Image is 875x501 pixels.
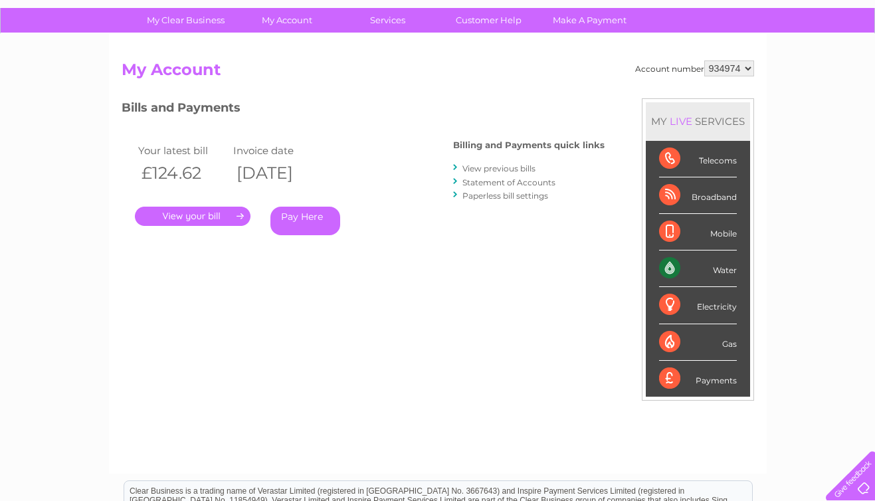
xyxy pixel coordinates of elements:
[659,361,737,397] div: Payments
[659,324,737,361] div: Gas
[659,141,737,177] div: Telecoms
[787,56,819,66] a: Contact
[674,56,704,66] a: Energy
[333,8,442,33] a: Services
[230,142,326,159] td: Invoice date
[641,56,666,66] a: Water
[135,142,231,159] td: Your latest bill
[462,163,535,173] a: View previous bills
[434,8,543,33] a: Customer Help
[659,214,737,250] div: Mobile
[667,115,695,128] div: LIVE
[535,8,644,33] a: Make A Payment
[659,177,737,214] div: Broadband
[124,7,752,64] div: Clear Business is a trading name of Verastar Limited (registered in [GEOGRAPHIC_DATA] No. 3667643...
[122,98,605,122] h3: Bills and Payments
[270,207,340,235] a: Pay Here
[759,56,779,66] a: Blog
[712,56,751,66] a: Telecoms
[646,102,750,140] div: MY SERVICES
[135,207,250,226] a: .
[659,250,737,287] div: Water
[453,140,605,150] h4: Billing and Payments quick links
[122,60,754,86] h2: My Account
[131,8,241,33] a: My Clear Business
[635,60,754,76] div: Account number
[625,7,716,23] a: 0333 014 3131
[462,177,555,187] a: Statement of Accounts
[831,56,862,66] a: Log out
[232,8,341,33] a: My Account
[135,159,231,187] th: £124.62
[31,35,98,75] img: logo.png
[230,159,326,187] th: [DATE]
[659,287,737,324] div: Electricity
[462,191,548,201] a: Paperless bill settings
